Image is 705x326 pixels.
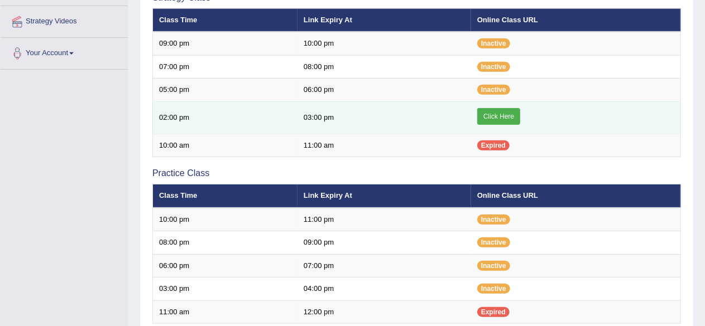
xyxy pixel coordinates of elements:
td: 08:00 pm [153,231,298,255]
th: Online Class URL [471,8,681,32]
th: Class Time [153,8,298,32]
td: 07:00 pm [298,254,471,278]
span: Expired [477,307,510,317]
td: 07:00 pm [153,55,298,79]
td: 10:00 pm [298,32,471,55]
td: 03:00 pm [153,278,298,301]
a: Your Account [1,38,128,66]
h3: Practice Class [152,168,681,178]
td: 09:00 pm [298,231,471,255]
td: 05:00 pm [153,79,298,102]
td: 09:00 pm [153,32,298,55]
td: 03:00 pm [298,101,471,134]
span: Expired [477,140,510,150]
a: Strategy Videos [1,6,128,34]
td: 02:00 pm [153,101,298,134]
a: Click Here [477,108,520,125]
td: 04:00 pm [298,278,471,301]
td: 06:00 pm [153,254,298,278]
th: Class Time [153,184,298,208]
td: 11:00 pm [298,208,471,231]
span: Inactive [477,237,510,247]
td: 10:00 am [153,134,298,157]
span: Inactive [477,261,510,271]
span: Inactive [477,62,510,72]
th: Link Expiry At [298,8,471,32]
span: Inactive [477,38,510,48]
span: Inactive [477,85,510,95]
td: 08:00 pm [298,55,471,79]
td: 10:00 pm [153,208,298,231]
td: 06:00 pm [298,79,471,102]
th: Online Class URL [471,184,681,208]
td: 12:00 pm [298,300,471,324]
td: 11:00 am [298,134,471,157]
span: Inactive [477,215,510,225]
td: 11:00 am [153,300,298,324]
th: Link Expiry At [298,184,471,208]
span: Inactive [477,284,510,294]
